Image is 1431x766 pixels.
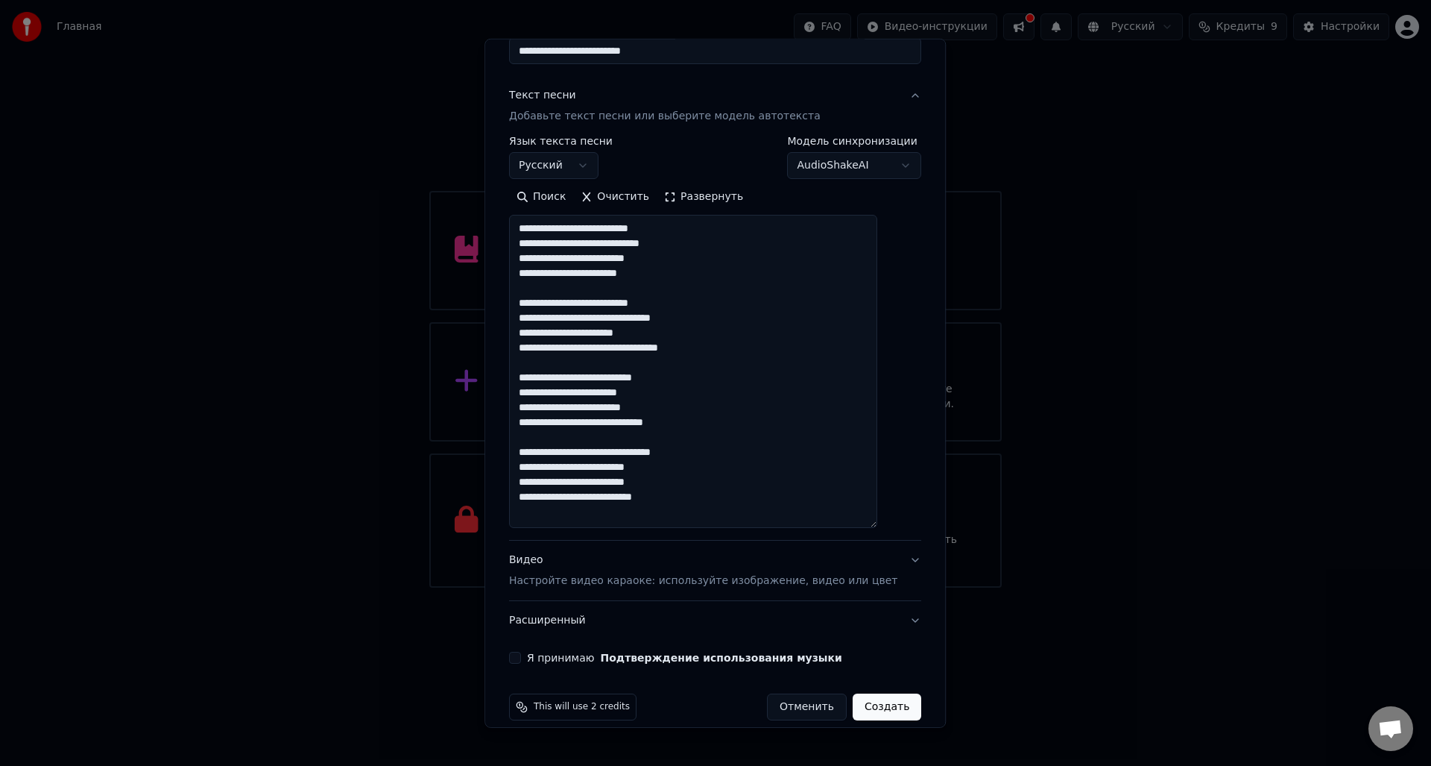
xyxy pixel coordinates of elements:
[509,109,821,124] p: Добавьте текст песни или выберите модель автотекста
[509,136,613,146] label: Язык текста песни
[788,136,922,146] label: Модель синхронизации
[509,541,921,600] button: ВидеоНастройте видео караоке: используйте изображение, видео или цвет
[509,553,897,588] div: Видео
[601,653,842,663] button: Я принимаю
[509,136,921,540] div: Текст песниДобавьте текст песни или выберите модель автотекста
[853,694,921,721] button: Создать
[509,88,576,103] div: Текст песни
[509,76,921,136] button: Текст песниДобавьте текст песни или выберите модель автотекста
[527,653,842,663] label: Я принимаю
[509,574,897,588] p: Настройте видео караоке: используйте изображение, видео или цвет
[657,185,751,209] button: Развернуть
[767,694,847,721] button: Отменить
[509,185,573,209] button: Поиск
[574,185,657,209] button: Очистить
[509,601,921,640] button: Расширенный
[534,701,630,713] span: This will use 2 credits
